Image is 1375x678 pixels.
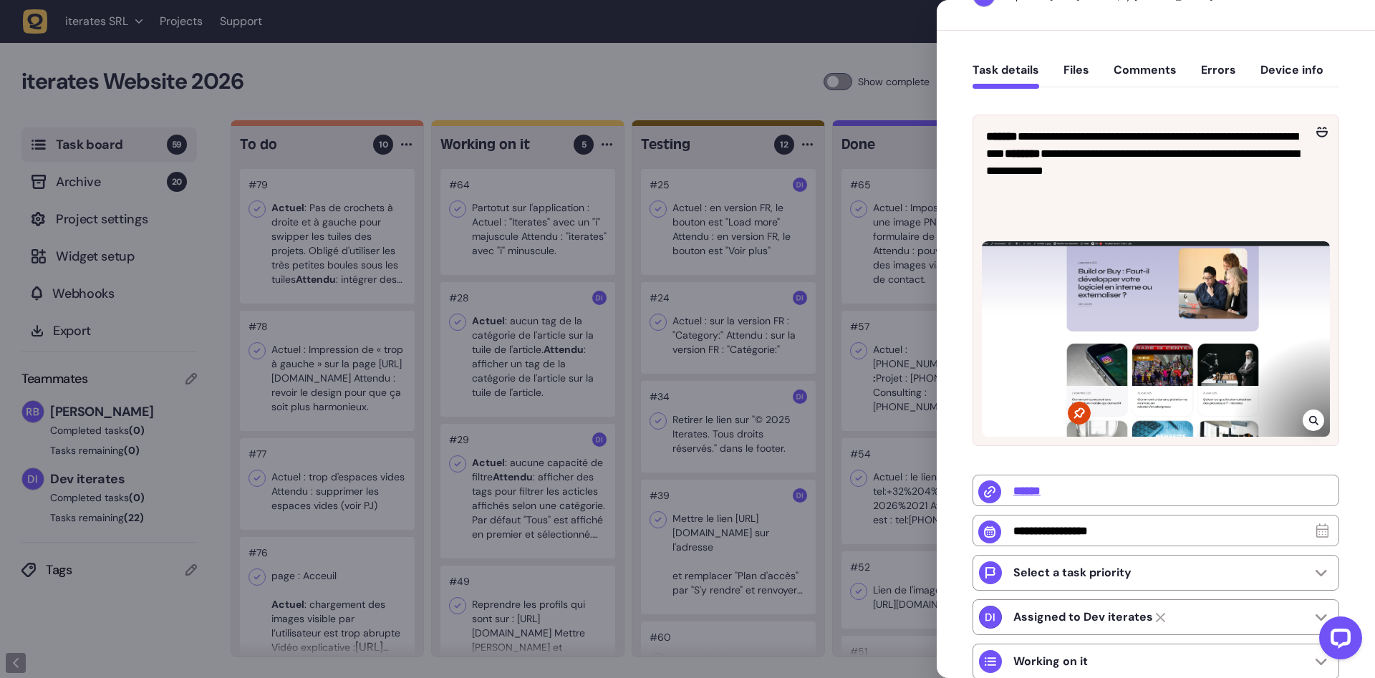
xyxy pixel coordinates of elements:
[1013,610,1153,624] strong: Dev iterates
[973,63,1039,89] button: Task details
[1013,566,1132,580] p: Select a task priority
[1114,63,1177,89] button: Comments
[1260,63,1323,89] button: Device info
[1013,654,1088,669] p: Working on it
[1308,611,1368,671] iframe: LiveChat chat widget
[1063,63,1089,89] button: Files
[1201,63,1236,89] button: Errors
